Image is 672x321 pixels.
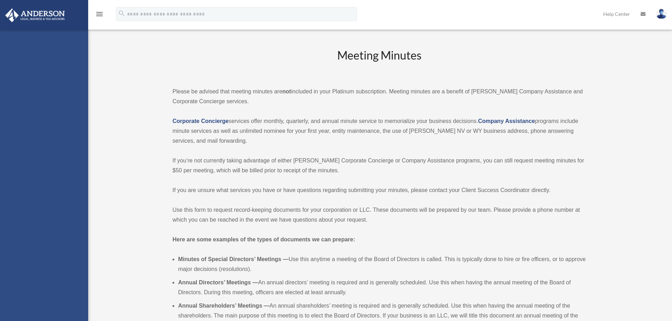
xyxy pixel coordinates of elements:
[221,266,248,272] em: resolutions
[478,118,535,124] a: Company Assistance
[172,185,586,195] p: If you are unsure what services you have or have questions regarding submitting your minutes, ple...
[178,254,586,274] li: Use this anytime a meeting of the Board of Directors is called. This is typically done to hire or...
[172,87,586,106] p: Please be advised that meeting minutes are included in your Platinum subscription. Meeting minute...
[178,303,270,309] b: Annual Shareholders’ Meetings —
[172,116,586,146] p: services offer monthly, quarterly, and annual minute service to memorialize your business decisio...
[172,156,586,175] p: If you’re not currently taking advantage of either [PERSON_NAME] Corporate Concierge or Company A...
[178,279,258,285] b: Annual Directors’ Meetings —
[178,256,289,262] b: Minutes of Special Directors’ Meetings —
[178,278,586,297] li: An annual directors’ meeting is required and is generally scheduled. Use this when having the ann...
[95,10,104,18] i: menu
[172,205,586,225] p: Use this form to request record-keeping documents for your corporation or LLC. These documents wi...
[172,118,229,124] a: Corporate Concierge
[172,236,355,242] strong: Here are some examples of the types of documents we can prepare:
[172,48,586,77] h2: Meeting Minutes
[282,88,291,94] strong: not
[118,10,126,17] i: search
[95,12,104,18] a: menu
[3,8,67,22] img: Anderson Advisors Platinum Portal
[656,9,667,19] img: User Pic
